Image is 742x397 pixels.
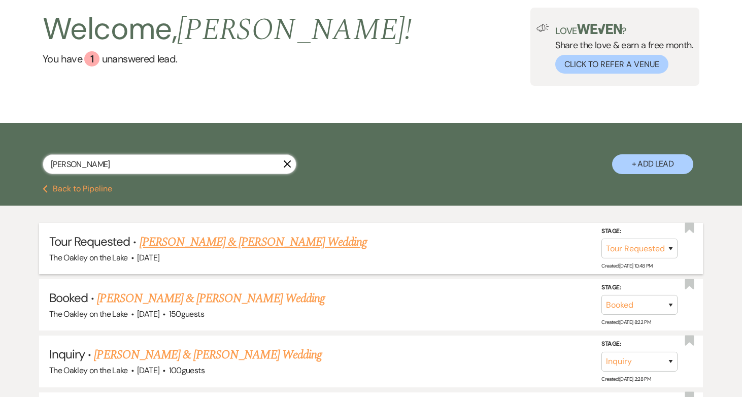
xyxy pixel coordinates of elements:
[612,154,693,174] button: + Add Lead
[601,319,651,325] span: Created: [DATE] 8:22 PM
[137,252,159,263] span: [DATE]
[49,346,85,362] span: Inquiry
[601,262,652,269] span: Created: [DATE] 10:48 PM
[43,154,296,174] input: Search by name, event date, email address or phone number
[137,365,159,376] span: [DATE]
[137,309,159,319] span: [DATE]
[49,234,130,249] span: Tour Requested
[601,375,651,382] span: Created: [DATE] 2:28 PM
[94,346,321,364] a: [PERSON_NAME] & [PERSON_NAME] Wedding
[601,339,678,350] label: Stage:
[601,282,678,293] label: Stage:
[536,24,549,32] img: loud-speaker-illustration.svg
[169,309,204,319] span: 150 guests
[43,185,112,193] button: Back to Pipeline
[169,365,205,376] span: 100 guests
[577,24,622,34] img: weven-logo-green.svg
[549,24,693,74] div: Share the love & earn a free month.
[49,252,128,263] span: The Oakley on the Lake
[49,309,128,319] span: The Oakley on the Lake
[43,51,412,67] a: You have 1 unanswered lead.
[49,365,128,376] span: The Oakley on the Lake
[177,7,412,53] span: [PERSON_NAME] !
[601,225,678,237] label: Stage:
[43,8,412,51] h2: Welcome,
[140,233,367,251] a: [PERSON_NAME] & [PERSON_NAME] Wedding
[97,289,324,308] a: [PERSON_NAME] & [PERSON_NAME] Wedding
[555,24,693,36] p: Love ?
[49,290,88,306] span: Booked
[84,51,99,67] div: 1
[555,55,668,74] button: Click to Refer a Venue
